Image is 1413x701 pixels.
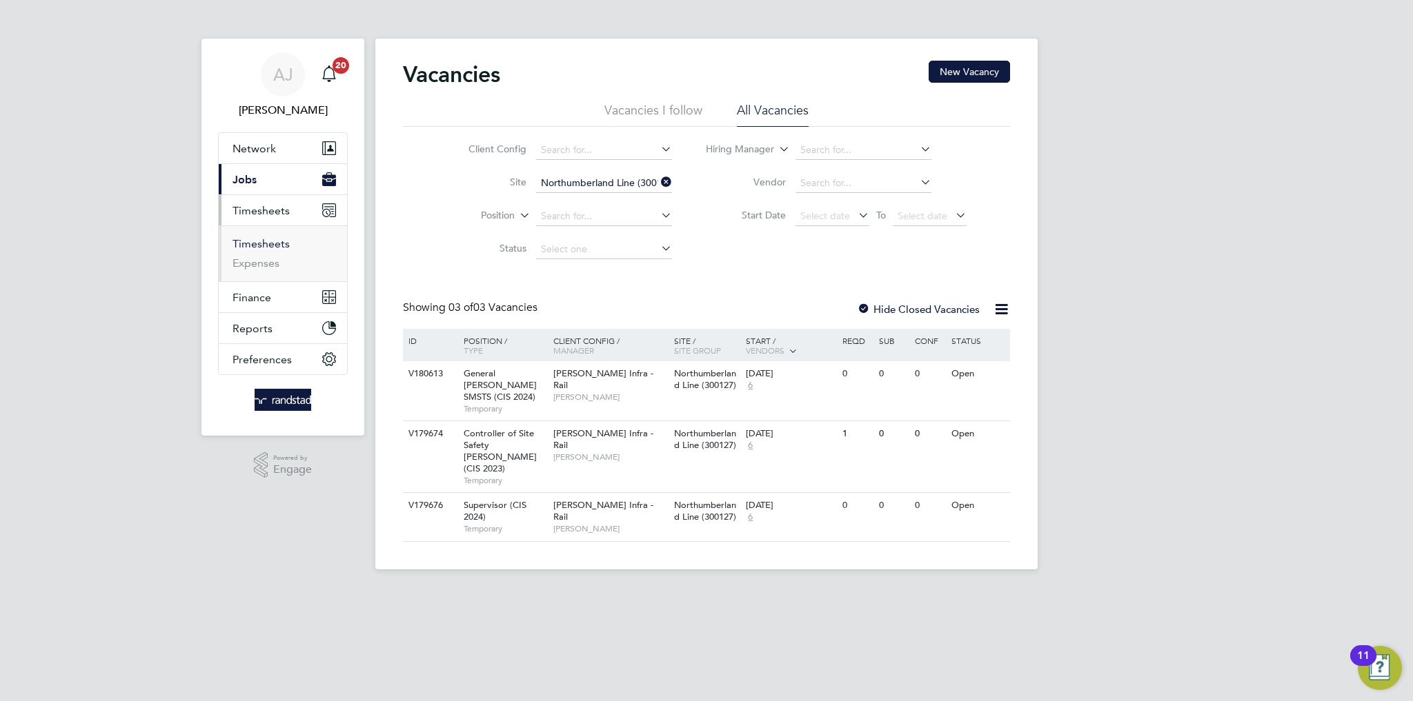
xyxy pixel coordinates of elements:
[746,428,836,440] div: [DATE]
[948,493,1008,518] div: Open
[553,392,667,403] span: [PERSON_NAME]
[948,361,1008,387] div: Open
[233,142,276,155] span: Network
[746,368,836,380] div: [DATE]
[219,225,347,281] div: Timesheets
[695,143,774,156] label: Hiring Manager
[219,313,347,343] button: Reports
[405,421,453,447] div: V179674
[553,367,653,391] span: [PERSON_NAME] Infra - Rail
[796,174,931,193] input: Search for...
[219,282,347,312] button: Finance
[839,493,875,518] div: 0
[233,173,257,186] span: Jobs
[674,345,721,356] span: Site Group
[233,237,290,250] a: Timesheets
[219,133,347,163] button: Network
[746,345,784,356] span: Vendors
[464,499,526,522] span: Supervisor (CIS 2024)
[333,57,349,74] span: 20
[403,61,500,88] h2: Vacancies
[671,329,743,362] div: Site /
[233,353,292,366] span: Preferences
[448,301,473,314] span: 03 of
[911,361,947,387] div: 0
[447,242,526,254] label: Status
[233,256,279,270] a: Expenses
[464,345,483,356] span: Type
[876,361,911,387] div: 0
[911,329,947,352] div: Conf
[948,421,1008,447] div: Open
[464,475,546,486] span: Temporary
[405,493,453,518] div: V179676
[219,195,347,225] button: Timesheets
[737,102,809,127] li: All Vacancies
[550,329,671,362] div: Client Config /
[876,421,911,447] div: 0
[746,380,755,392] span: 6
[464,427,537,474] span: Controller of Site Safety [PERSON_NAME] (CIS 2023)
[553,427,653,451] span: [PERSON_NAME] Infra - Rail
[553,451,667,463] span: [PERSON_NAME]
[674,427,736,451] span: Northumberland Line (300127)
[742,329,839,363] div: Start /
[536,174,672,193] input: Search for...
[746,511,755,523] span: 6
[218,102,348,119] span: Amelia Jones
[839,329,875,352] div: Reqd
[233,204,290,217] span: Timesheets
[948,329,1008,352] div: Status
[911,493,947,518] div: 0
[464,523,546,534] span: Temporary
[800,210,850,222] span: Select date
[1357,656,1370,673] div: 11
[464,367,537,403] span: General [PERSON_NAME] SMSTS (CIS 2024)
[447,176,526,188] label: Site
[255,389,312,411] img: randstad-logo-retina.png
[876,493,911,518] div: 0
[218,389,348,411] a: Go to home page
[674,499,736,522] span: Northumberland Line (300127)
[876,329,911,352] div: Sub
[219,344,347,374] button: Preferences
[403,301,540,315] div: Showing
[553,499,653,522] span: [PERSON_NAME] Infra - Rail
[273,452,312,464] span: Powered by
[233,322,273,335] span: Reports
[447,143,526,155] label: Client Config
[219,164,347,194] button: Jobs
[405,361,453,387] div: V180613
[796,141,931,160] input: Search for...
[464,403,546,414] span: Temporary
[839,421,875,447] div: 1
[872,206,890,224] span: To
[536,141,672,160] input: Search for...
[706,176,786,188] label: Vendor
[1358,646,1402,690] button: Open Resource Center, 11 new notifications
[553,345,594,356] span: Manager
[405,329,453,352] div: ID
[273,464,312,476] span: Engage
[746,440,755,451] span: 6
[929,61,1010,83] button: New Vacancy
[536,207,672,226] input: Search for...
[706,209,786,221] label: Start Date
[435,209,515,223] label: Position
[536,240,672,259] input: Select one
[857,303,980,316] label: Hide Closed Vacancies
[233,291,271,304] span: Finance
[604,102,702,127] li: Vacancies I follow
[839,361,875,387] div: 0
[218,52,348,119] a: AJ[PERSON_NAME]
[898,210,947,222] span: Select date
[674,367,736,391] span: Northumberland Line (300127)
[746,500,836,511] div: [DATE]
[453,329,550,362] div: Position /
[553,523,667,534] span: [PERSON_NAME]
[911,421,947,447] div: 0
[254,452,313,478] a: Powered byEngage
[273,65,293,83] span: AJ
[201,39,364,436] nav: Main navigation
[315,52,343,96] a: 20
